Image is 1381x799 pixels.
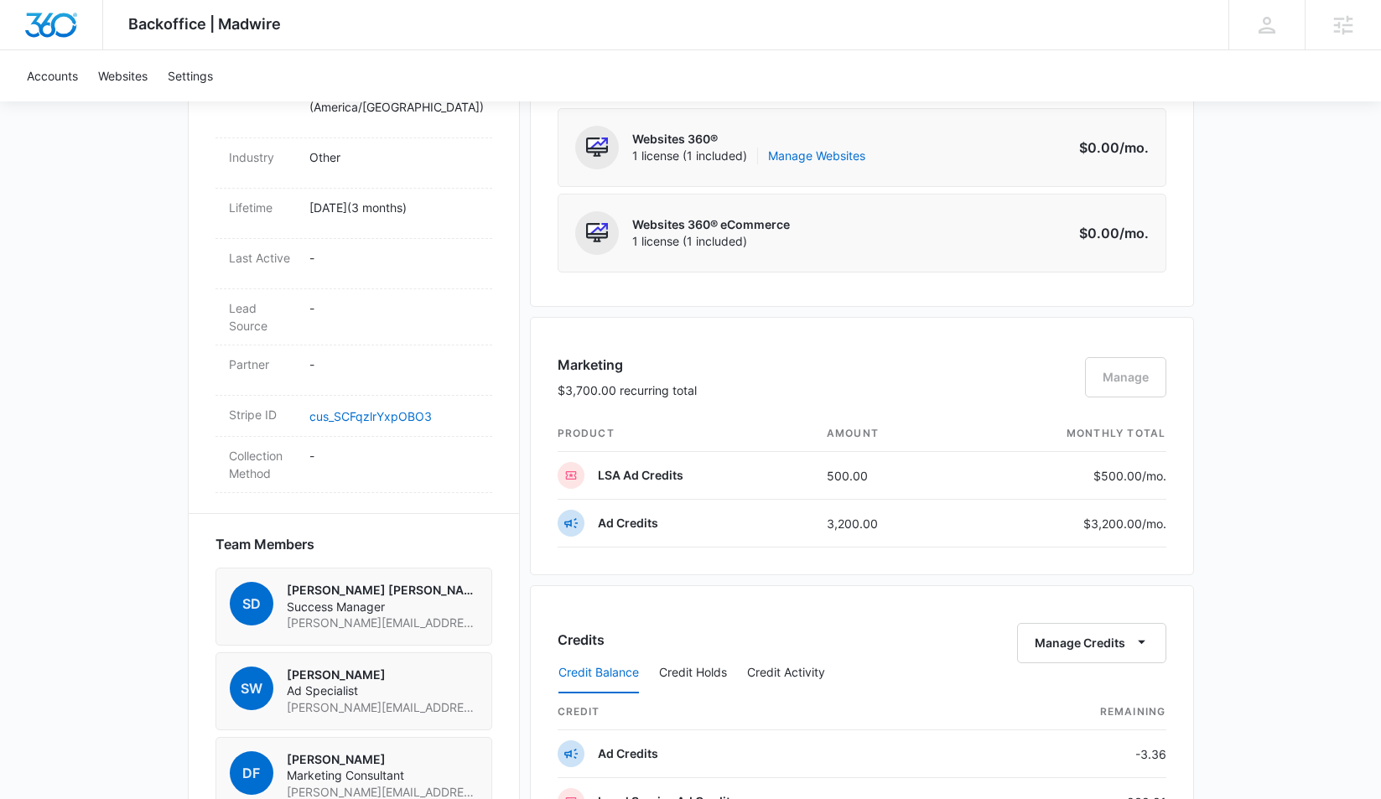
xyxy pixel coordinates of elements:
p: [PERSON_NAME] [PERSON_NAME] [287,582,478,599]
p: [PERSON_NAME] [287,751,478,768]
span: SD [230,582,273,625]
button: Manage Credits [1017,623,1166,663]
dt: Partner [229,355,296,373]
span: /mo. [1142,516,1166,531]
dt: Collection Method [229,447,296,482]
p: - [309,249,479,267]
a: Settings [158,50,223,101]
p: [DATE] ( 3 months ) [309,199,479,216]
p: Other [309,148,479,166]
span: Team Members [215,534,314,554]
p: $3,200.00 [1083,515,1166,532]
div: Lifetime[DATE](3 months) [215,189,492,239]
a: Websites [88,50,158,101]
span: 1 license (1 included) [632,233,790,250]
span: /mo. [1142,469,1166,483]
div: Local Time03:56pm (America/[GEOGRAPHIC_DATA]) [215,70,492,138]
td: 500.00 [813,452,958,500]
p: Ad Credits [598,745,658,762]
span: Success Manager [287,599,478,615]
div: Stripe IDcus_SCFqzlrYxpOBO3 [215,396,492,437]
dt: Stripe ID [229,406,296,423]
span: Backoffice | Madwire [128,15,281,33]
p: $3,700.00 recurring total [558,381,697,399]
p: $500.00 [1088,467,1166,485]
span: 1 license (1 included) [632,148,865,164]
p: $0.00 [1070,137,1149,158]
th: amount [813,416,958,452]
th: Remaining [989,694,1166,730]
p: Ad Credits [598,515,658,532]
p: - [309,447,479,464]
dt: Industry [229,148,296,166]
div: Collection Method- [215,437,492,493]
a: Accounts [17,50,88,101]
p: - [309,299,479,317]
p: [PERSON_NAME] [287,667,478,683]
span: SW [230,667,273,710]
th: product [558,416,813,452]
dt: Last Active [229,249,296,267]
a: Manage Websites [768,148,865,164]
p: Websites 360® [632,131,865,148]
span: Ad Specialist [287,682,478,699]
span: /mo. [1119,225,1149,241]
h3: Credits [558,630,605,650]
div: Partner- [215,345,492,396]
span: Marketing Consultant [287,767,478,784]
th: credit [558,694,989,730]
p: - [309,355,479,373]
dt: Lead Source [229,299,296,335]
th: monthly total [958,416,1166,452]
button: Credit Balance [558,653,639,693]
div: Last Active- [215,239,492,289]
span: DF [230,751,273,795]
a: cus_SCFqzlrYxpOBO3 [309,409,432,423]
h3: Marketing [558,355,697,375]
td: -3.36 [989,730,1166,778]
button: Credit Activity [747,653,825,693]
div: IndustryOther [215,138,492,189]
button: Credit Holds [659,653,727,693]
p: Websites 360® eCommerce [632,216,790,233]
div: Lead Source- [215,289,492,345]
dt: Lifetime [229,199,296,216]
p: LSA Ad Credits [598,467,683,484]
span: [PERSON_NAME][EMAIL_ADDRESS][PERSON_NAME][DOMAIN_NAME] [287,699,478,716]
span: [PERSON_NAME][EMAIL_ADDRESS][PERSON_NAME][DOMAIN_NAME] [287,615,478,631]
p: $0.00 [1070,223,1149,243]
td: 3,200.00 [813,500,958,547]
span: /mo. [1119,139,1149,156]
